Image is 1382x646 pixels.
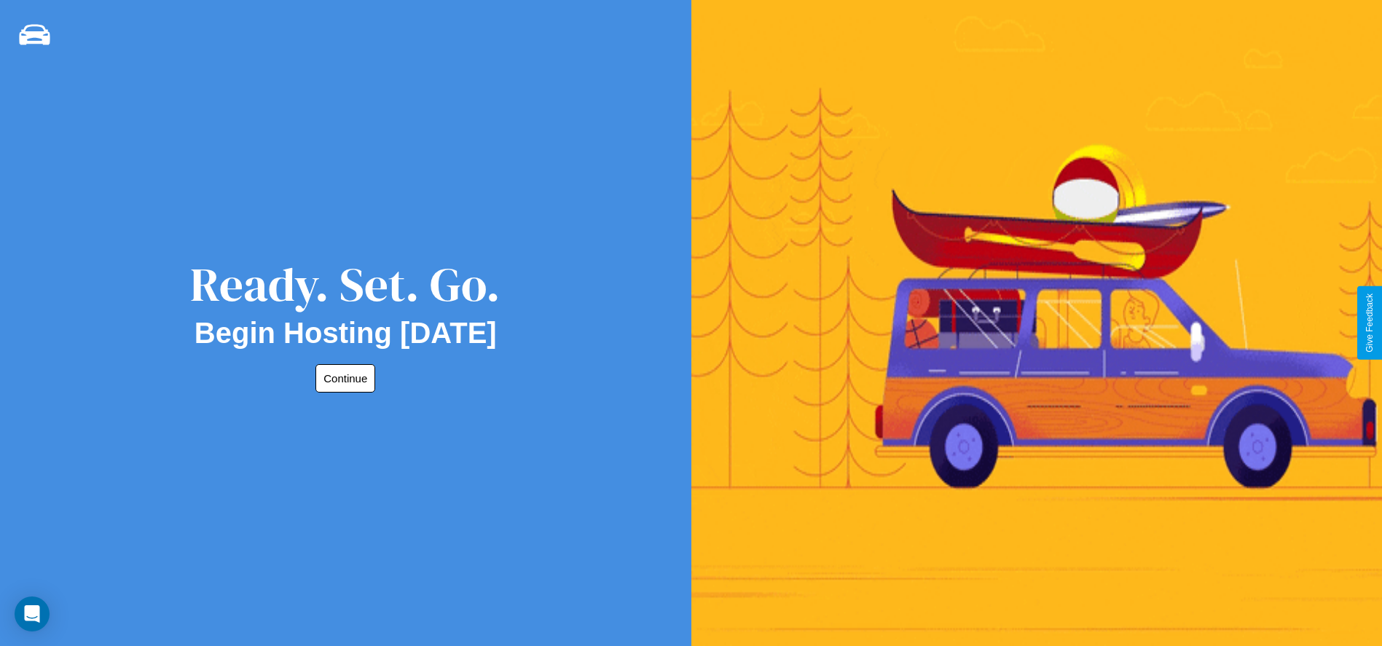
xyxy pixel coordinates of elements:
h2: Begin Hosting [DATE] [195,317,497,350]
div: Give Feedback [1365,294,1375,352]
button: Continue [315,364,375,393]
div: Ready. Set. Go. [190,252,500,317]
div: Open Intercom Messenger [15,596,50,631]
